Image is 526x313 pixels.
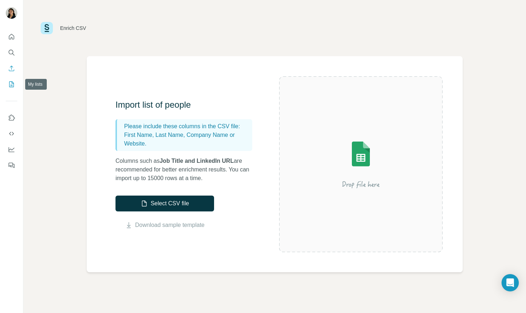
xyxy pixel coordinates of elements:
[135,221,205,229] a: Download sample template
[502,274,519,291] div: Open Intercom Messenger
[60,24,86,32] div: Enrich CSV
[6,143,17,156] button: Dashboard
[6,159,17,172] button: Feedback
[41,22,53,34] img: Surfe Logo
[115,221,214,229] button: Download sample template
[6,78,17,91] button: My lists
[160,158,234,164] span: Job Title and LinkedIn URL
[124,131,249,148] p: First Name, Last Name, Company Name or Website.
[6,30,17,43] button: Quick start
[115,157,259,183] p: Columns such as are recommended for better enrichment results. You can import up to 15000 rows at...
[6,111,17,124] button: Use Surfe on LinkedIn
[296,121,426,207] img: Surfe Illustration - Drop file here or select below
[115,196,214,211] button: Select CSV file
[115,99,259,111] h3: Import list of people
[6,7,17,19] img: Avatar
[6,62,17,75] button: Enrich CSV
[124,122,249,131] p: Please include these columns in the CSV file:
[6,127,17,140] button: Use Surfe API
[6,46,17,59] button: Search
